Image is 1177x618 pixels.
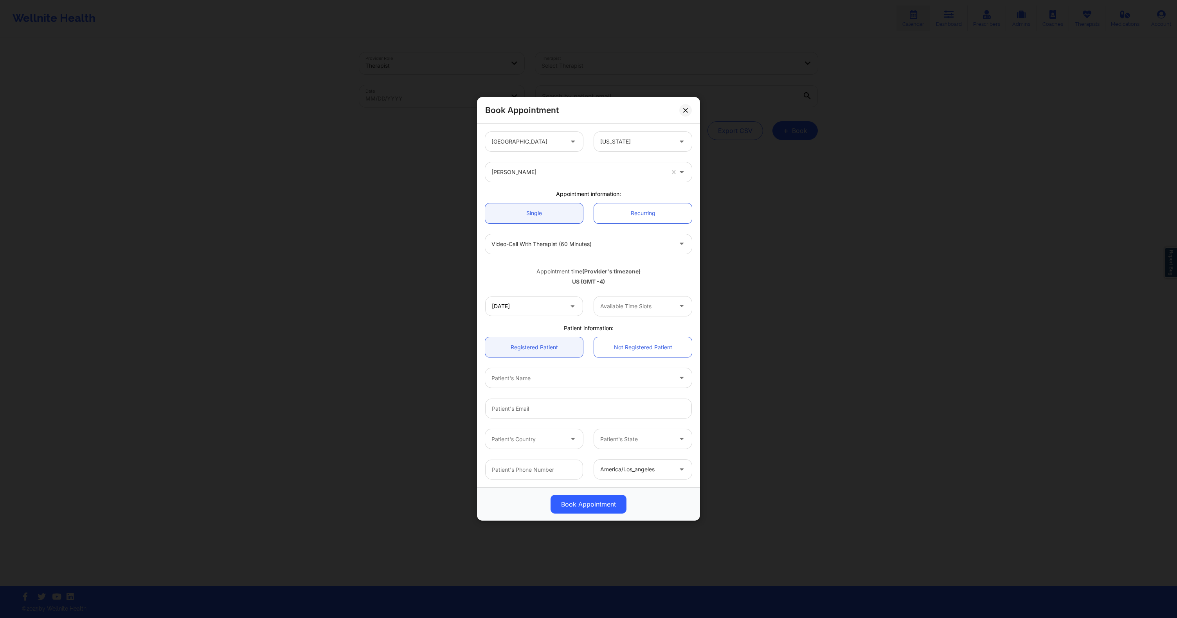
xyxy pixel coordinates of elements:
a: Recurring [594,203,692,223]
div: Patient information: [480,324,697,332]
div: [PERSON_NAME] [491,162,664,182]
a: Registered Patient [485,338,583,358]
div: Video-Call with Therapist (60 minutes) [491,234,672,254]
a: Single [485,203,583,223]
div: Appointment information: [480,190,697,198]
div: US (GMT -4) [485,278,692,286]
div: [GEOGRAPHIC_DATA] [491,132,563,151]
button: Book Appointment [551,495,626,514]
input: Patient's Phone Number [485,460,583,480]
input: MM/DD/YYYY [485,296,583,316]
div: Appointment time [485,268,692,275]
a: Not Registered Patient [594,338,692,358]
div: america/los_angeles [600,460,672,480]
input: Patient's Email [485,399,692,419]
div: [US_STATE] [600,132,672,151]
b: (Provider's timezone) [582,268,641,275]
h2: Book Appointment [485,105,559,115]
